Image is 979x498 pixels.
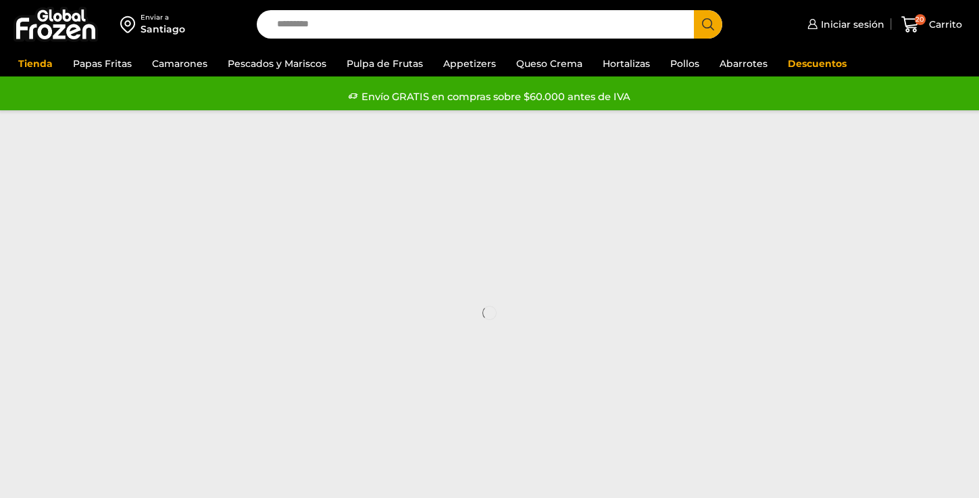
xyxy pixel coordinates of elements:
[596,51,657,76] a: Hortalizas
[781,51,853,76] a: Descuentos
[141,22,185,36] div: Santiago
[804,11,884,38] a: Iniciar sesión
[818,18,884,31] span: Iniciar sesión
[11,51,59,76] a: Tienda
[141,13,185,22] div: Enviar a
[436,51,503,76] a: Appetizers
[898,9,965,41] a: 20 Carrito
[694,10,722,39] button: Search button
[713,51,774,76] a: Abarrotes
[120,13,141,36] img: address-field-icon.svg
[915,14,926,25] span: 20
[663,51,706,76] a: Pollos
[340,51,430,76] a: Pulpa de Frutas
[926,18,962,31] span: Carrito
[66,51,139,76] a: Papas Fritas
[221,51,333,76] a: Pescados y Mariscos
[145,51,214,76] a: Camarones
[509,51,589,76] a: Queso Crema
